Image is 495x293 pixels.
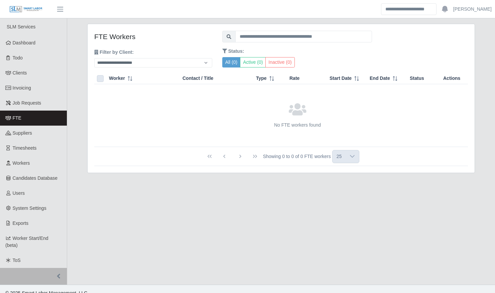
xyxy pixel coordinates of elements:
[410,75,424,82] span: Status
[13,205,46,211] span: System Settings
[13,130,32,136] span: Suppliers
[222,57,241,67] button: All (0)
[5,236,48,248] span: Worker Start/End (beta)
[13,145,37,151] span: Timesheets
[13,175,58,181] span: Candidates Database
[13,85,31,91] span: Invoicing
[13,55,23,60] span: Todo
[263,153,331,160] span: Showing 0 to 0 of 0 FTE workers
[13,115,21,121] span: FTE
[13,190,25,196] span: Users
[13,160,30,166] span: Workers
[453,6,492,13] a: [PERSON_NAME]
[109,75,125,82] span: Worker
[240,57,266,67] button: Active (0)
[256,75,267,82] span: Type
[9,6,43,13] img: SLM Logo
[330,75,352,82] span: Start Date
[13,40,36,45] span: Dashboard
[94,32,212,41] h4: FTE Workers
[13,221,28,226] span: Exports
[222,48,468,54] label: Status:
[13,100,41,106] span: Job Requests
[13,258,21,263] span: ToS
[370,75,390,82] span: End Date
[7,24,35,29] span: SLM Services
[13,70,27,76] span: Clients
[182,75,213,82] span: Contact / Title
[289,75,299,82] span: Rate
[265,57,294,67] button: Inactive (0)
[381,3,437,15] input: Search
[443,75,460,82] span: Actions
[94,49,134,55] label: Filter by Client:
